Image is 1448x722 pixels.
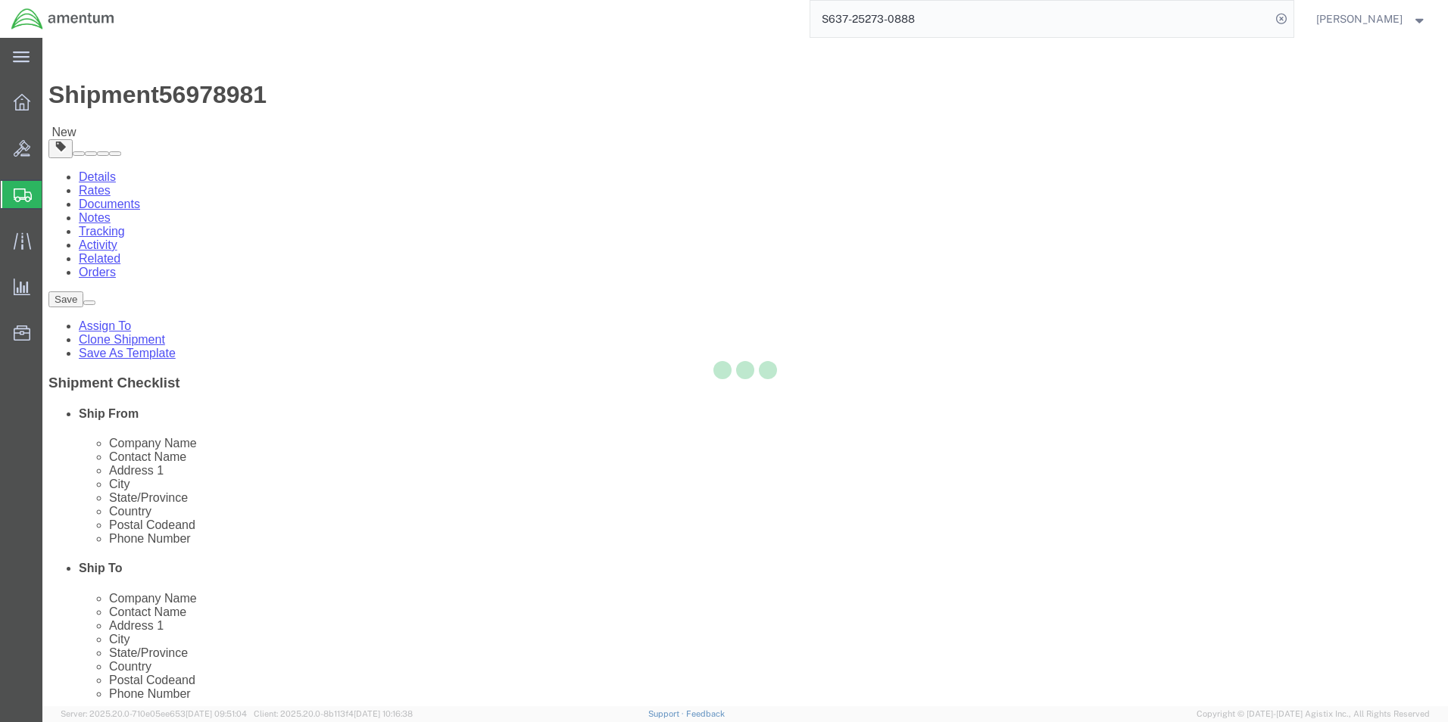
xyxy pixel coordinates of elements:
[686,709,725,718] a: Feedback
[186,709,247,718] span: [DATE] 09:51:04
[254,709,413,718] span: Client: 2025.20.0-8b113f4
[1197,708,1430,720] span: Copyright © [DATE]-[DATE] Agistix Inc., All Rights Reserved
[11,8,115,30] img: logo
[810,1,1271,37] input: Search for shipment number, reference number
[61,709,247,718] span: Server: 2025.20.0-710e05ee653
[648,709,686,718] a: Support
[1315,10,1428,28] button: [PERSON_NAME]
[1316,11,1403,27] span: Dean Selzer
[354,709,413,718] span: [DATE] 10:16:38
